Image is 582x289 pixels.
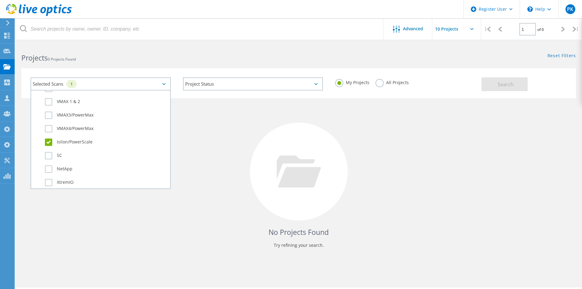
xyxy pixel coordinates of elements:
span: Advanced [403,27,423,31]
b: Projects [21,53,48,63]
button: Search [481,77,528,91]
input: Search projects by name, owner, ID, company, etc [15,18,384,40]
div: Selected Scans [31,77,171,91]
h4: No Projects Found [27,227,570,237]
label: Isilon/PowerScale [45,139,167,146]
label: My Projects [335,79,369,85]
p: Try refining your search. [27,240,570,250]
label: VMAX3/PowerMax [45,112,167,119]
div: 1 [66,80,77,88]
label: VMAX4/PowerMax [45,125,167,132]
div: Project Status [183,77,323,91]
span: 0 Projects Found [48,57,76,62]
label: NetApp [45,165,167,173]
a: Reset Filters [547,54,576,59]
a: Live Optics Dashboard [6,13,72,17]
div: | [569,18,582,40]
div: | [481,18,494,40]
span: PK [567,7,573,12]
label: All Projects [375,79,409,85]
svg: \n [527,6,533,12]
label: SC [45,152,167,159]
label: XtremIO [45,179,167,186]
label: VMAX 1 & 2 [45,98,167,106]
span: of 0 [537,27,544,32]
span: Search [498,81,514,88]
